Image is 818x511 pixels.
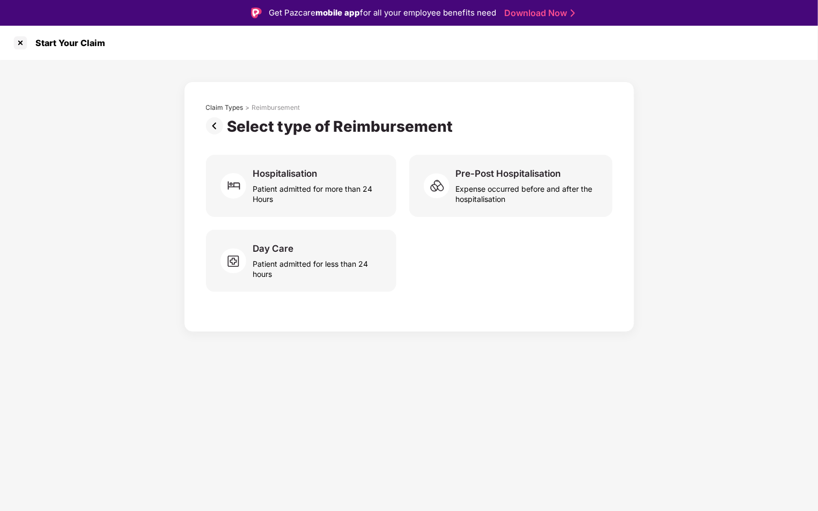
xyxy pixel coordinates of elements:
img: svg+xml;base64,PHN2ZyB4bWxucz0iaHR0cDovL3d3dy53My5vcmcvMjAwMC9zdmciIHdpZHRoPSI2MCIgaGVpZ2h0PSI2MC... [220,170,253,202]
img: svg+xml;base64,PHN2ZyB4bWxucz0iaHR0cDovL3d3dy53My5vcmcvMjAwMC9zdmciIHdpZHRoPSI2MCIgaGVpZ2h0PSI1OC... [220,245,253,277]
strong: mobile app [316,7,360,18]
div: Reimbursement [252,103,300,112]
div: Patient admitted for more than 24 Hours [253,179,383,204]
div: Start Your Claim [29,37,105,48]
div: Day Care [253,243,293,254]
div: Expense occurred before and after the hospitalisation [456,179,600,204]
a: Download Now [505,7,572,19]
div: Select type of Reimbursement [227,117,458,136]
div: Hospitalisation [253,168,317,179]
div: Get Pazcare for all your employee benefits need [269,6,497,19]
div: Claim Types [206,103,244,112]
div: > [246,103,250,112]
img: Stroke [571,7,575,19]
img: svg+xml;base64,PHN2ZyB4bWxucz0iaHR0cDovL3d3dy53My5vcmcvMjAwMC9zdmciIHdpZHRoPSI2MCIgaGVpZ2h0PSI1OC... [424,170,456,202]
img: Logo [251,7,262,18]
img: svg+xml;base64,PHN2ZyBpZD0iUHJldi0zMngzMiIgeG1sbnM9Imh0dHA6Ly93d3cudzMub3JnLzIwMDAvc3ZnIiB3aWR0aD... [206,117,227,134]
div: Patient admitted for less than 24 hours [253,254,383,279]
div: Pre-Post Hospitalisation [456,168,561,179]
